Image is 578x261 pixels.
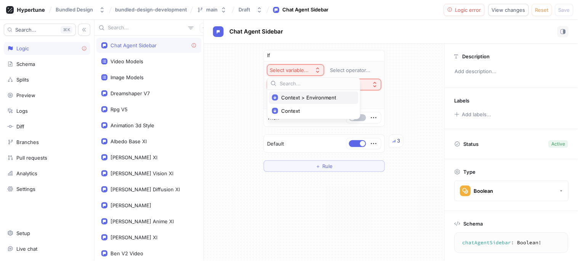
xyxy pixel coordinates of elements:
[16,139,39,145] div: Branches
[492,8,525,12] span: View changes
[110,250,143,256] div: Ben V2 Video
[194,3,230,16] button: main
[16,92,35,98] div: Preview
[4,24,76,36] button: Search...K
[458,236,565,250] textarea: chatAgentSidebar: Boolean!
[464,169,476,175] p: Type
[110,90,150,96] div: Dreamshaper V7
[452,65,572,78] p: Add description...
[110,42,157,48] div: Chat Agent Sidebar
[452,109,494,119] button: Add labels...
[110,154,157,160] div: [PERSON_NAME] Xl
[16,186,35,192] div: Settings
[229,29,283,35] span: Chat Agent Sidebar
[110,218,174,224] div: [PERSON_NAME] Anime Xl
[463,53,490,59] p: Description
[316,164,321,168] span: ＋
[110,58,143,64] div: Video Models
[323,164,333,168] span: Rule
[110,186,180,192] div: [PERSON_NAME] Diffusion Xl
[15,27,36,32] span: Search...
[281,94,352,101] span: Context > Environment
[559,8,570,12] span: Save
[532,4,552,16] button: Reset
[552,141,565,147] div: Active
[455,181,569,201] button: Boolean
[206,6,218,13] div: main
[280,80,357,88] input: Search...
[282,6,328,14] div: Chat Agent Sidebar
[110,202,151,208] div: [PERSON_NAME]
[16,61,35,67] div: Schema
[270,67,309,74] div: Select variable...
[110,234,157,240] div: [PERSON_NAME] Xl
[16,108,28,114] div: Logs
[16,170,37,176] div: Analytics
[110,74,144,80] div: Image Models
[267,52,270,59] p: If
[16,230,30,236] div: Setup
[16,123,24,130] div: Diff
[488,4,529,16] button: View changes
[16,246,37,252] div: Live chat
[61,26,72,34] div: K
[464,139,479,149] p: Status
[535,8,549,12] span: Reset
[56,6,93,13] div: Bundled Design
[464,221,483,227] p: Schema
[455,98,470,104] p: Labels
[327,64,381,76] button: Select operator...
[16,155,47,161] div: Pull requests
[16,77,29,83] div: Splits
[455,8,481,12] span: Logic error
[235,3,266,16] button: Draft
[239,6,250,13] div: Draft
[397,137,400,145] div: 3
[115,7,187,12] span: bundled-design-development
[330,67,370,74] div: Select operator...
[53,3,108,16] button: Bundled Design
[281,108,352,114] span: Context
[110,138,147,144] div: Albedo Base Xl
[110,170,173,176] div: [PERSON_NAME] Vision Xl
[474,188,493,194] div: Boolean
[444,4,485,16] button: Logic error
[555,4,573,16] button: Save
[110,106,128,112] div: Rpg V5
[16,45,29,51] div: Logic
[264,160,385,172] button: ＋Rule
[267,64,324,76] button: Select variable...
[108,24,185,32] input: Search...
[267,140,284,148] p: Default
[110,122,154,128] div: Animation 3d Style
